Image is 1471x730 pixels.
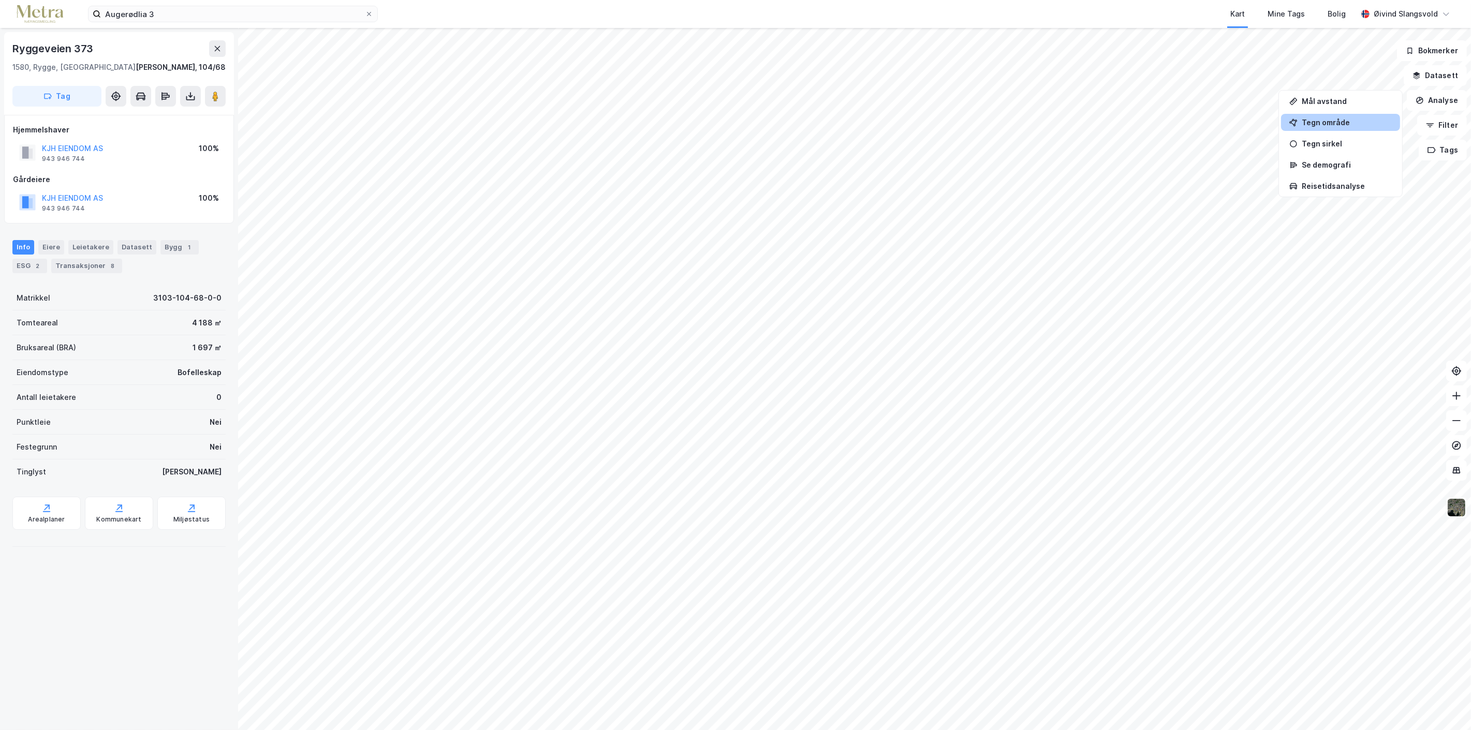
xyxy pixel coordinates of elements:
[1328,8,1346,20] div: Bolig
[1419,680,1471,730] iframe: Chat Widget
[1302,182,1392,190] div: Reisetidsanalyse
[12,86,101,107] button: Tag
[42,155,85,163] div: 943 946 744
[1419,680,1471,730] div: Kontrollprogram for chat
[1268,8,1305,20] div: Mine Tags
[216,391,222,404] div: 0
[117,240,156,255] div: Datasett
[17,391,76,404] div: Antall leietakere
[108,261,118,271] div: 8
[68,240,113,255] div: Leietakere
[12,240,34,255] div: Info
[17,292,50,304] div: Matrikkel
[17,416,51,428] div: Punktleie
[1419,140,1467,160] button: Tags
[12,61,136,73] div: 1580, Rygge, [GEOGRAPHIC_DATA]
[178,366,222,379] div: Bofelleskap
[1230,8,1245,20] div: Kart
[1397,40,1467,61] button: Bokmerker
[210,441,222,453] div: Nei
[38,240,64,255] div: Eiere
[12,40,95,57] div: Ryggeveien 373
[1302,160,1392,169] div: Se demografi
[1447,498,1466,517] img: 9k=
[51,259,122,273] div: Transaksjoner
[13,124,225,136] div: Hjemmelshaver
[1374,8,1438,20] div: Øivind Slangsvold
[17,366,68,379] div: Eiendomstype
[193,341,222,354] div: 1 697 ㎡
[1302,139,1392,148] div: Tegn sirkel
[173,515,210,524] div: Miljøstatus
[1404,65,1467,86] button: Datasett
[17,5,63,23] img: metra-logo.256734c3b2bbffee19d4.png
[1417,115,1467,136] button: Filter
[1302,97,1392,106] div: Mål avstand
[17,466,46,478] div: Tinglyst
[153,292,222,304] div: 3103-104-68-0-0
[12,259,47,273] div: ESG
[192,317,222,329] div: 4 188 ㎡
[17,317,58,329] div: Tomteareal
[210,416,222,428] div: Nei
[96,515,141,524] div: Kommunekart
[42,204,85,213] div: 943 946 744
[101,6,365,22] input: Søk på adresse, matrikkel, gårdeiere, leietakere eller personer
[13,173,225,186] div: Gårdeiere
[1407,90,1467,111] button: Analyse
[17,441,57,453] div: Festegrunn
[1302,118,1392,127] div: Tegn område
[184,242,195,252] div: 1
[199,192,219,204] div: 100%
[162,466,222,478] div: [PERSON_NAME]
[28,515,65,524] div: Arealplaner
[33,261,43,271] div: 2
[199,142,219,155] div: 100%
[136,61,226,73] div: [PERSON_NAME], 104/68
[17,341,76,354] div: Bruksareal (BRA)
[160,240,199,255] div: Bygg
